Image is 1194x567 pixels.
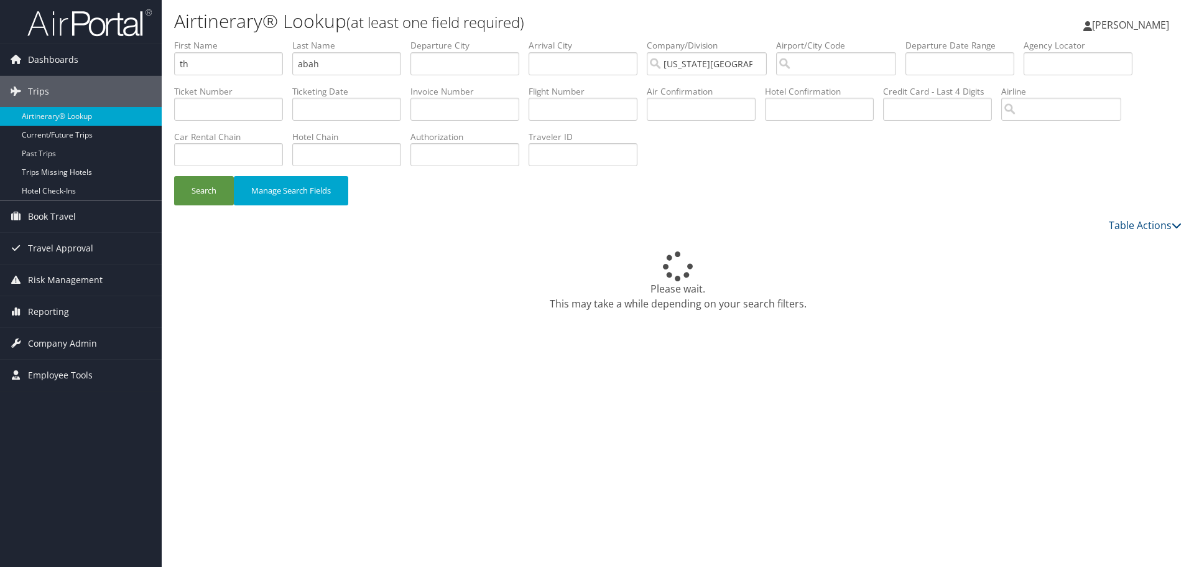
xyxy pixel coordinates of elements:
label: Hotel Chain [292,131,410,143]
span: Trips [28,76,49,107]
small: (at least one field required) [346,12,524,32]
label: Credit Card - Last 4 Digits [883,85,1001,98]
a: [PERSON_NAME] [1083,6,1182,44]
label: Airline [1001,85,1131,98]
label: Authorization [410,131,529,143]
label: Invoice Number [410,85,529,98]
span: Company Admin [28,328,97,359]
span: [PERSON_NAME] [1092,18,1169,32]
label: Air Confirmation [647,85,765,98]
h1: Airtinerary® Lookup [174,8,846,34]
label: Arrival City [529,39,647,52]
label: First Name [174,39,292,52]
button: Search [174,176,234,205]
label: Traveler ID [529,131,647,143]
span: Risk Management [28,265,103,296]
label: Ticketing Date [292,85,410,98]
img: airportal-logo.png [27,8,152,37]
label: Company/Division [647,39,776,52]
div: Please wait. This may take a while depending on your search filters. [174,251,1182,311]
span: Travel Approval [28,233,93,264]
label: Car Rental Chain [174,131,292,143]
span: Employee Tools [28,360,93,391]
span: Book Travel [28,201,76,232]
label: Flight Number [529,85,647,98]
label: Departure Date Range [905,39,1024,52]
button: Manage Search Fields [234,176,348,205]
label: Airport/City Code [776,39,905,52]
label: Hotel Confirmation [765,85,883,98]
span: Dashboards [28,44,78,75]
label: Ticket Number [174,85,292,98]
label: Agency Locator [1024,39,1142,52]
label: Last Name [292,39,410,52]
a: Table Actions [1109,218,1182,232]
span: Reporting [28,296,69,327]
label: Departure City [410,39,529,52]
